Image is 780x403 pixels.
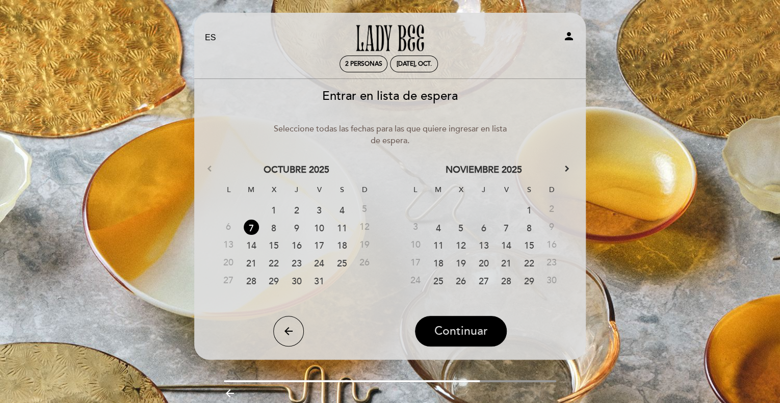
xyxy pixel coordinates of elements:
span: sábado [527,185,531,194]
a: 27 [474,273,493,288]
a: 4 [332,202,351,217]
span: 2025 [501,164,522,175]
a: 14 [242,237,261,253]
span: Sig> [564,165,573,173]
a: 2 [287,202,306,217]
a: 1 [519,202,538,217]
a: 24 [310,255,329,271]
span: lunes [413,185,417,194]
span: 2 personas [345,60,382,68]
span: 2025 [309,164,329,175]
a: 28 [497,273,515,288]
button: Continuar [415,316,507,346]
a: 6 [474,220,493,235]
span: Continuar [434,324,488,338]
i: arrow_back [282,325,295,337]
a: 12 [451,237,470,253]
a: 10 [310,220,329,235]
a: 26 [451,273,470,288]
a: 16 [287,237,306,253]
div: Seleccione todas las fechas para las que quiere ingresar en lista de espera. [273,123,507,147]
a: 25 [429,273,448,288]
a: 22 [519,255,538,271]
i: arrow_backward [224,387,236,399]
a: 29 [519,273,538,288]
a: 29 [265,273,283,288]
h3: Entrar en lista de espera [201,90,579,103]
span: jueves [482,185,485,194]
span: martes [248,185,254,194]
a: 8 [265,220,283,235]
a: 14 [497,237,515,253]
span: miércoles [458,185,463,194]
i: person [563,30,575,42]
button: arrow_back [273,316,304,346]
a: 22 [265,255,283,271]
a: 7 [244,220,259,235]
a: 31 [310,273,329,288]
span: octubre [264,164,306,175]
a: 17 [310,237,329,253]
span: domingo [362,185,368,194]
a: 8 [519,220,538,235]
span: viernes [317,185,322,194]
a: 18 [429,255,448,271]
button: person [563,30,575,46]
a: 23 [287,255,306,271]
span: viernes [504,185,508,194]
a: 11 [332,220,351,235]
a: 3 [310,202,329,217]
a: 30 [287,273,306,288]
a: 4 [429,220,448,235]
span: martes [435,185,441,194]
a: 21 [497,255,515,271]
a: 9 [287,220,306,235]
a: 7 [497,220,515,235]
a: 5 [451,220,470,235]
a: 20 [474,255,493,271]
span: domingo [549,185,555,194]
a: 13 [474,237,493,253]
span: miércoles [272,185,276,194]
span: jueves [295,185,298,194]
span: sábado [340,185,344,194]
a: 21 [242,255,261,271]
a: 15 [265,237,283,253]
a: 15 [519,237,538,253]
span: noviembre [445,164,499,175]
a: 19 [451,255,470,271]
a: 25 [332,255,351,271]
a: Sig> [561,161,576,176]
a: 11 [429,237,448,253]
a: 28 [242,273,261,288]
span: lunes [226,185,230,194]
a: [DEMOGRAPHIC_DATA] Bee [326,24,454,52]
a: 1 [265,202,283,217]
a: 18 [332,237,351,253]
div: [DATE], oct. [397,60,432,68]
